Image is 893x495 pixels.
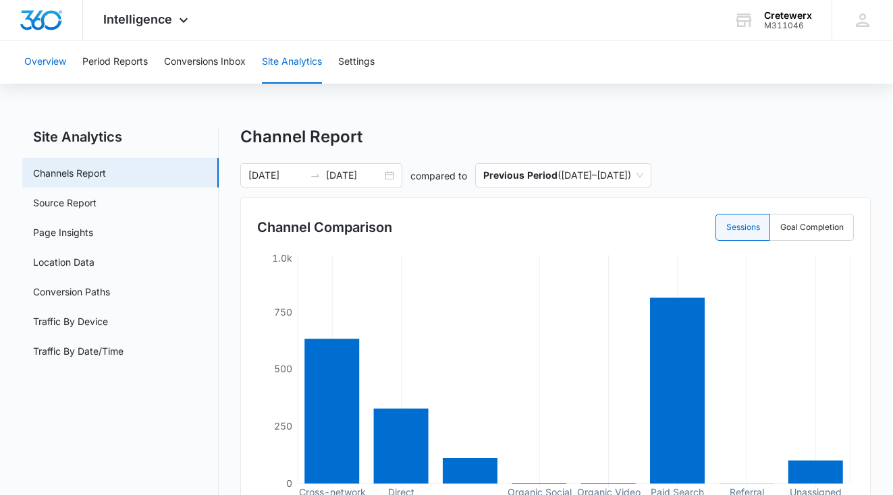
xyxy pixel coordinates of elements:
p: compared to [410,169,467,183]
a: Page Insights [33,225,93,239]
button: Period Reports [82,40,148,84]
span: to [310,170,321,181]
a: Traffic By Device [33,314,108,328]
p: Previous Period [483,169,558,181]
tspan: 0 [286,477,292,489]
input: End date [326,168,382,183]
a: Source Report [33,196,97,210]
input: Start date [248,168,304,183]
a: Traffic By Date/Time [33,344,124,358]
tspan: 250 [274,420,292,432]
label: Goal Completion [770,214,854,241]
a: Channels Report [33,166,106,180]
button: Overview [24,40,66,84]
h1: Channel Report [240,127,362,147]
div: account name [764,10,812,21]
button: Site Analytics [262,40,322,84]
span: Intelligence [103,12,172,26]
span: swap-right [310,170,321,181]
h2: Site Analytics [22,127,219,147]
a: Conversion Paths [33,285,110,299]
span: ( [DATE] – [DATE] ) [483,164,643,187]
tspan: 750 [274,306,292,318]
tspan: 500 [274,363,292,374]
a: Location Data [33,255,94,269]
div: account id [764,21,812,30]
tspan: 1.0k [272,253,292,264]
label: Sessions [715,214,770,241]
button: Conversions Inbox [164,40,246,84]
button: Settings [338,40,375,84]
h3: Channel Comparison [257,217,392,237]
